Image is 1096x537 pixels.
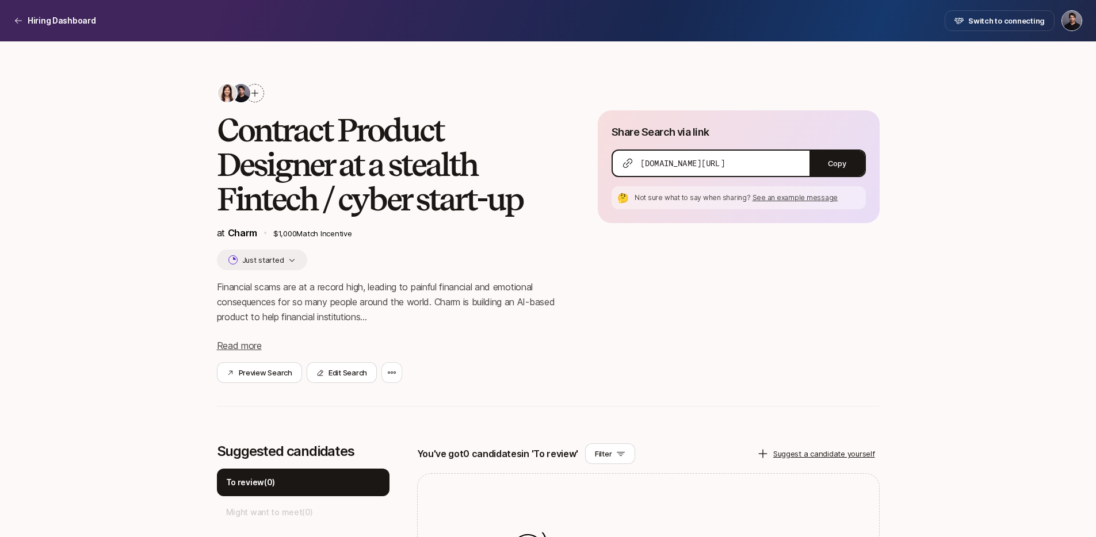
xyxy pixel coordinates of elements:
h2: Contract Product Designer at a stealth Fintech / cyber start-up [217,113,561,216]
button: Filter [585,443,635,464]
p: To review ( 0 ) [226,475,276,489]
p: Financial scams are at a record high, leading to painful financial and emotional consequences for... [217,279,561,324]
p: You've got 0 candidates in 'To review' [417,446,579,461]
p: Share Search via link [612,124,709,140]
img: 078aaabc_77bf_4f62_99c8_43516fd9b0fa.jpg [218,84,236,102]
button: Preview Search [217,362,302,383]
p: Might want to meet ( 0 ) [226,505,313,519]
span: Read more [217,340,262,351]
p: Suggest a candidate yourself [773,448,875,459]
p: at [217,225,257,240]
button: Just started [217,250,308,270]
span: See an example message [753,193,838,202]
p: Suggested candidates [217,443,389,459]
div: 🤔 [616,191,630,205]
span: Switch to connecting [968,15,1045,26]
button: Avichai Ben [1061,10,1082,31]
span: Charm [228,227,257,239]
p: $1,000 Match Incentive [273,228,561,239]
p: Hiring Dashboard [28,14,96,28]
button: Edit Search [307,362,377,383]
button: Switch to connecting [945,10,1055,31]
img: Avichai Ben [1062,11,1082,30]
img: ACg8ocLKceGFA-pDUH_oiinh7KRS2171kA-4g6KQRjyqoSuDqccpZZA=s160-c [232,84,250,102]
button: Copy [809,151,865,176]
span: [DOMAIN_NAME][URL] [640,158,725,169]
p: Not sure what to say when sharing? [635,193,861,203]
